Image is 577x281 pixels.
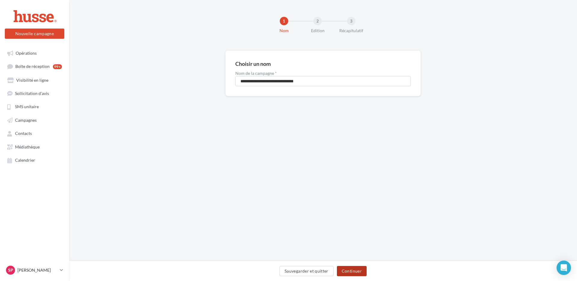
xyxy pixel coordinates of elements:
label: Nom de la campagne * [235,71,411,75]
span: Contacts [15,131,32,136]
a: Contacts [4,128,66,139]
span: SMS unitaire [15,104,39,109]
span: Visibilité en ligne [16,78,48,83]
div: Récapitulatif [332,28,371,34]
a: Sollicitation d'avis [4,88,66,99]
span: Médiathèque [15,144,40,149]
div: Nom [265,28,303,34]
span: Sp [8,267,13,273]
div: Open Intercom Messenger [557,261,571,275]
button: Sauvegarder et quitter [279,266,334,276]
div: 2 [313,17,322,25]
a: Calendrier [4,154,66,165]
div: Choisir un nom [235,61,271,66]
p: [PERSON_NAME] [17,267,57,273]
span: Opérations [16,50,37,56]
span: Boîte de réception [15,64,50,69]
span: Sollicitation d'avis [15,91,49,96]
a: Opérations [4,47,66,58]
a: Médiathèque [4,141,66,152]
button: Continuer [337,266,367,276]
a: Visibilité en ligne [4,75,66,85]
div: Edition [298,28,337,34]
span: Calendrier [15,158,35,163]
button: Nouvelle campagne [5,29,64,39]
div: 99+ [53,64,62,69]
span: Campagnes [15,118,37,123]
a: SMS unitaire [4,101,66,112]
a: Sp [PERSON_NAME] [5,264,64,276]
div: 3 [347,17,356,25]
a: Boîte de réception99+ [4,61,66,72]
a: Campagnes [4,115,66,125]
div: 1 [280,17,288,25]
